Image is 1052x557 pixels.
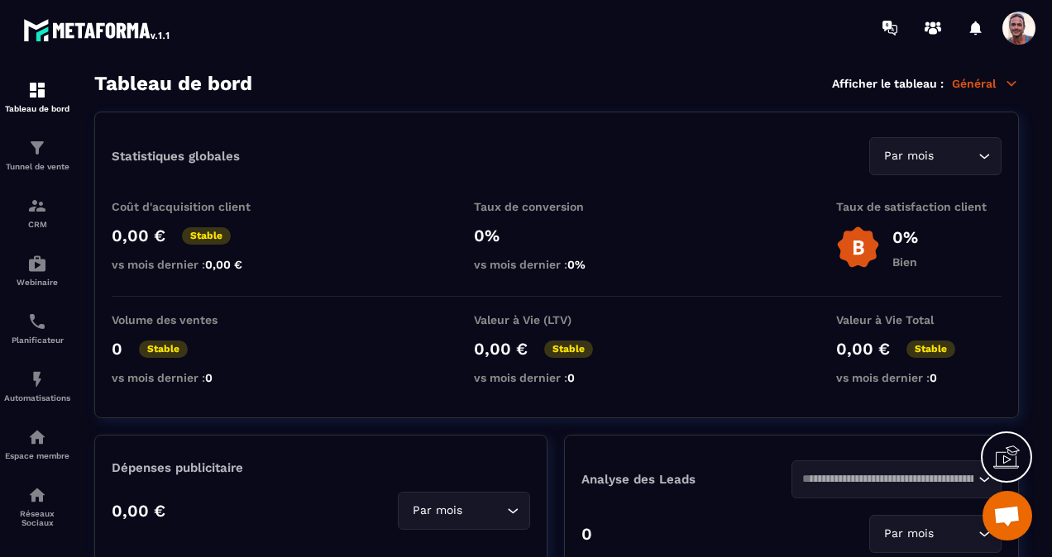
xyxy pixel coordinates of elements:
div: Search for option [869,515,1002,553]
h3: Tableau de bord [94,72,252,95]
span: 0,00 € [205,258,242,271]
span: Par mois [880,147,937,165]
img: automations [27,369,47,389]
p: Taux de conversion [474,200,639,213]
p: 0% [474,226,639,245]
a: automationsautomationsAutomatisations [4,357,70,415]
p: vs mois dernier : [112,258,277,271]
p: Tableau de bord [4,104,70,113]
a: automationsautomationsEspace membre [4,415,70,473]
p: Dépenses publicitaire [112,460,530,475]
p: Analyse des Leads [581,472,791,487]
a: formationformationTunnel de vente [4,126,70,183]
div: Search for option [398,492,530,530]
p: Planificateur [4,336,70,345]
p: Statistiques globales [112,149,240,164]
p: vs mois dernier : [836,371,1002,384]
input: Search for option [937,525,974,543]
a: social-networksocial-networkRéseaux Sociaux [4,473,70,540]
img: logo [23,15,172,45]
span: 0% [567,258,586,271]
p: 0% [892,227,918,247]
p: Général [952,76,1019,91]
img: formation [27,80,47,100]
p: Taux de satisfaction client [836,200,1002,213]
p: vs mois dernier : [474,258,639,271]
p: Webinaire [4,278,70,287]
p: Espace membre [4,451,70,460]
p: vs mois dernier : [474,371,639,384]
p: Stable [544,340,593,358]
img: b-badge-o.b3b20ee6.svg [836,226,880,269]
p: Coût d'acquisition client [112,200,277,213]
input: Search for option [937,147,974,165]
div: Search for option [791,460,1002,498]
a: Ouvrir le chat [983,491,1032,540]
img: automations [27,427,47,447]
p: 0 [581,524,592,544]
img: formation [27,196,47,216]
p: vs mois dernier : [112,371,277,384]
p: 0,00 € [112,226,165,245]
p: 0,00 € [836,339,890,359]
p: Bien [892,255,918,269]
p: 0,00 € [474,339,528,359]
p: Automatisations [4,393,70,402]
p: Stable [182,227,231,245]
p: 0 [112,339,122,359]
span: 0 [567,371,575,384]
p: Valeur à Vie Total [836,313,1002,326]
p: Stable [906,340,955,358]
span: 0 [930,371,937,384]
a: schedulerschedulerPlanificateur [4,299,70,357]
a: formationformationCRM [4,183,70,241]
img: scheduler [27,312,47,331]
span: Par mois [880,525,937,543]
input: Search for option [802,470,974,488]
p: CRM [4,220,70,229]
span: Par mois [409,502,466,520]
p: Volume des ventes [112,313,277,326]
a: automationsautomationsWebinaire [4,241,70,299]
p: Réseaux Sociaux [4,509,70,527]
input: Search for option [466,502,503,520]
p: Valeur à Vie (LTV) [474,313,639,326]
div: Search for option [869,137,1002,175]
span: 0 [205,371,213,384]
p: Stable [139,340,188,358]
img: social-network [27,485,47,505]
p: Afficher le tableau : [832,77,944,90]
p: Tunnel de vente [4,162,70,171]
img: formation [27,138,47,158]
p: 0,00 € [112,501,165,521]
a: formationformationTableau de bord [4,68,70,126]
img: automations [27,254,47,274]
